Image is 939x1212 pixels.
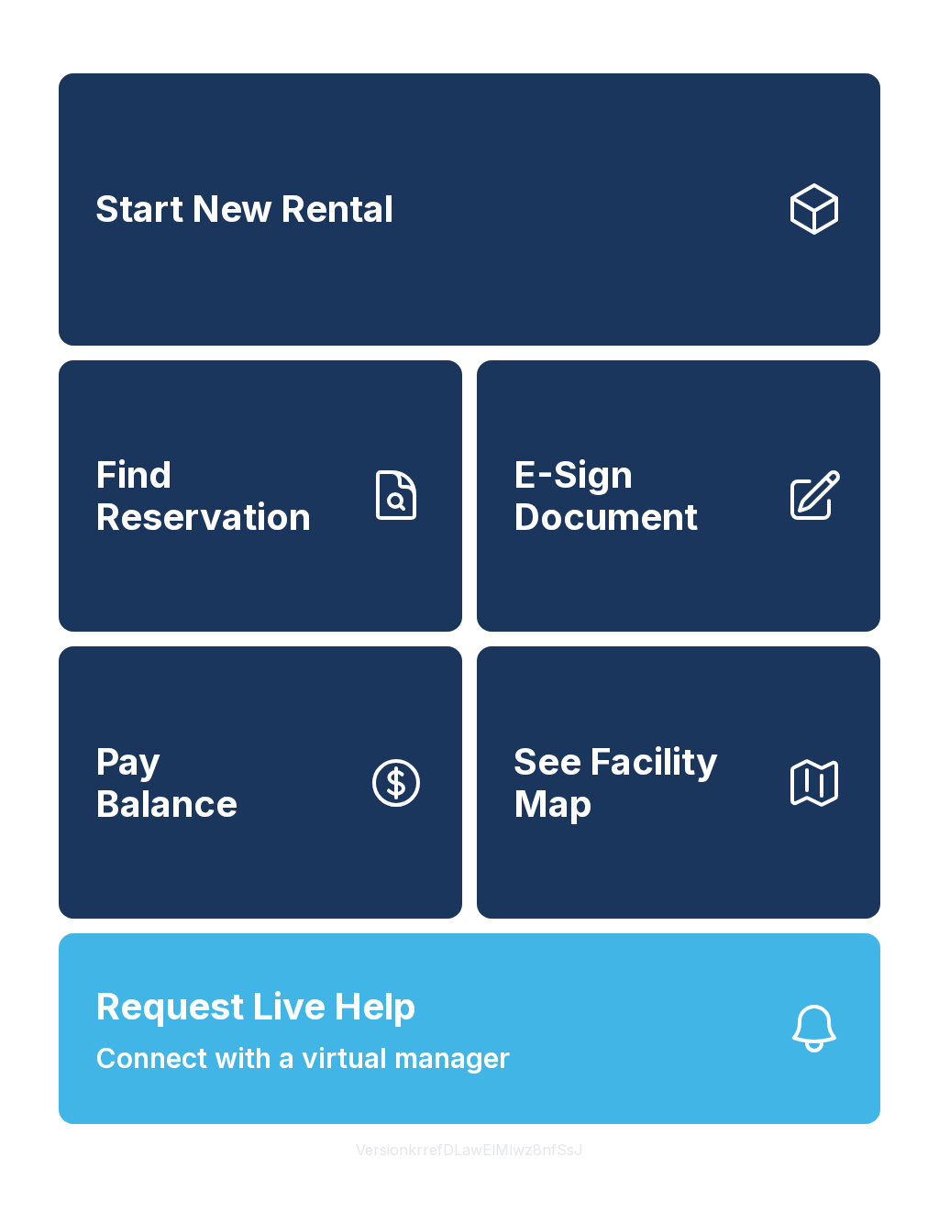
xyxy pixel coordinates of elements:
[514,454,770,537] span: E-Sign Document
[514,741,770,824] span: See Facility Map
[95,741,238,824] span: Pay Balance
[477,360,880,633] a: E-Sign Document
[59,646,462,919] button: PayBalance
[95,979,416,1034] span: Request Live Help
[95,188,393,230] span: Start New Rental
[59,73,880,346] a: Start New Rental
[477,646,880,919] button: See Facility Map
[95,454,352,537] span: Find Reservation
[95,1038,510,1079] span: Connect with a virtual manager
[59,360,462,633] a: Find Reservation
[341,1124,598,1175] button: VersionkrrefDLawElMlwz8nfSsJ
[59,933,880,1124] button: Request Live HelpConnect with a virtual manager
